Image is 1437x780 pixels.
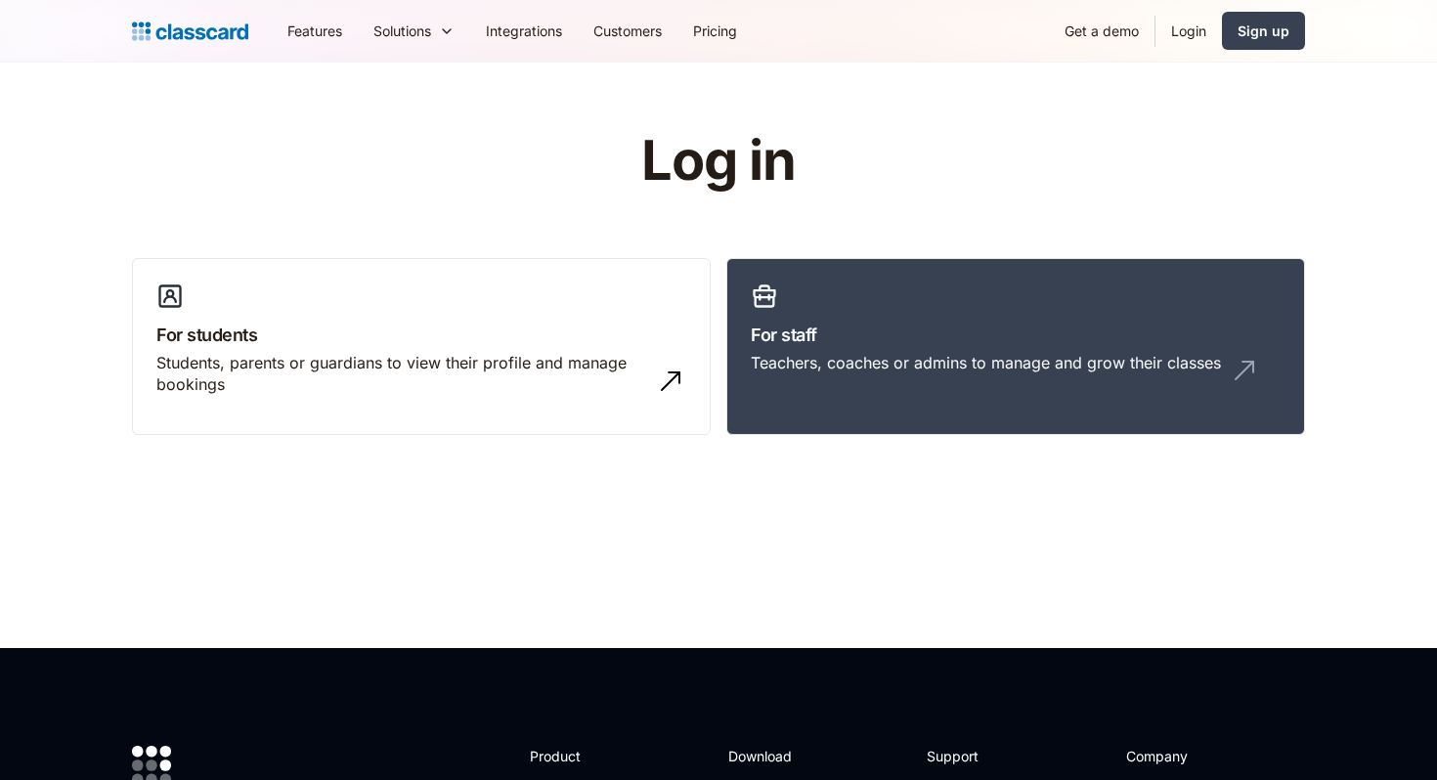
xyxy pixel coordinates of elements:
div: Sign up [1238,21,1289,41]
h2: Product [530,746,634,766]
a: Login [1155,9,1222,53]
a: Sign up [1222,12,1305,50]
h3: For staff [751,322,1281,348]
h2: Support [927,746,1006,766]
div: Solutions [373,21,431,41]
div: Teachers, coaches or admins to manage and grow their classes [751,352,1221,373]
a: Customers [578,9,677,53]
a: Features [272,9,358,53]
a: home [132,18,248,45]
a: Pricing [677,9,753,53]
a: For studentsStudents, parents or guardians to view their profile and manage bookings [132,258,711,436]
h3: For students [156,322,686,348]
div: Solutions [358,9,470,53]
h2: Company [1126,746,1256,766]
div: Students, parents or guardians to view their profile and manage bookings [156,352,647,396]
a: Get a demo [1049,9,1154,53]
a: For staffTeachers, coaches or admins to manage and grow their classes [726,258,1305,436]
h2: Download [728,746,808,766]
a: Integrations [470,9,578,53]
h1: Log in [409,131,1029,192]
